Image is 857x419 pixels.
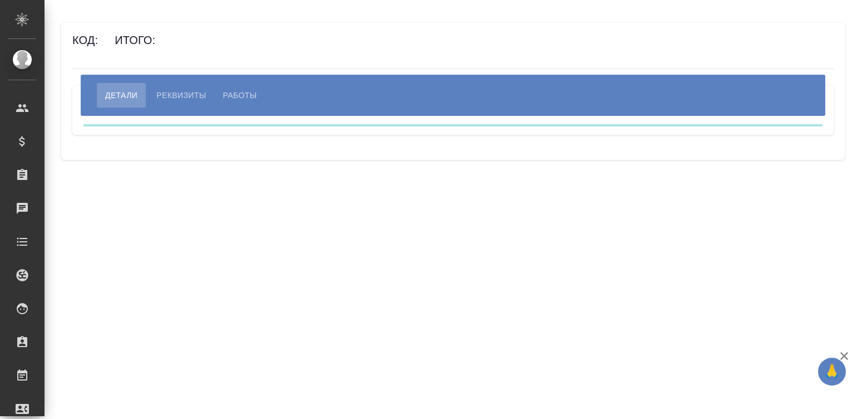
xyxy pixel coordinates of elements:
h6: Код: [72,34,104,46]
span: Детали [105,89,137,102]
span: Реквизиты [156,89,206,102]
h6: Итого: [115,34,161,46]
button: 🙏 [818,358,846,386]
span: Работы [223,89,257,102]
span: 🙏 [822,360,841,383]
